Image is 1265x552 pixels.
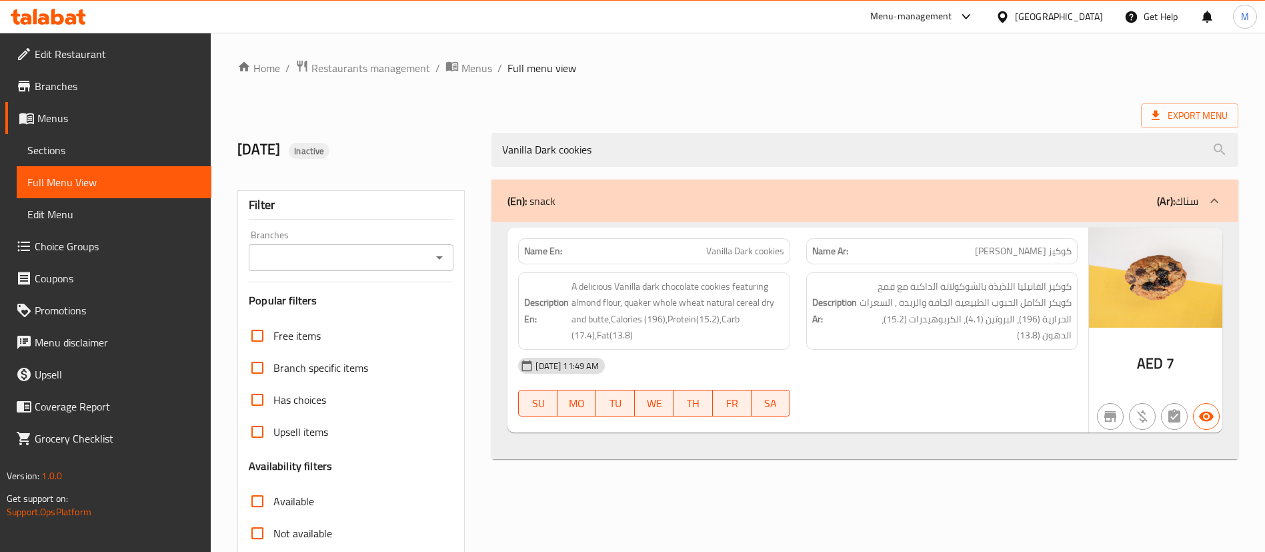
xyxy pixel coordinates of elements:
[557,390,596,417] button: MO
[289,143,329,159] div: Inactive
[17,198,211,230] a: Edit Menu
[273,424,328,440] span: Upsell items
[285,60,290,76] li: /
[430,248,449,267] button: Open
[524,244,562,258] strong: Name En:
[249,191,453,220] div: Filter
[674,390,713,417] button: TH
[237,59,1238,77] nav: breadcrumb
[27,142,201,158] span: Sections
[5,358,211,390] a: Upsell
[860,278,1072,344] span: كوكيز الفانيليا اللذيذة بالشوكولاتة الداكنة مع قمح كويكر الكامل الحبوب الطبيعية الجافة والزبدة , ...
[596,390,635,417] button: TU
[273,392,326,408] span: Has choices
[518,390,557,417] button: SU
[17,166,211,198] a: Full Menu View
[1089,228,1222,328] img: Vanilla_Dark_chocolate_co638955273164598246.jpg
[601,394,629,413] span: TU
[35,366,201,382] span: Upsell
[812,294,857,327] strong: Description Ar:
[35,398,201,415] span: Coverage Report
[635,390,674,417] button: WE
[757,394,785,413] span: SA
[249,293,453,308] h3: Popular filters
[27,206,201,222] span: Edit Menu
[7,490,68,507] span: Get support on:
[273,328,321,344] span: Free items
[5,38,211,70] a: Edit Restaurant
[1193,403,1220,430] button: Available
[273,493,314,509] span: Available
[680,394,708,413] span: TH
[445,59,492,77] a: Menus
[27,174,201,190] span: Full Menu View
[975,244,1072,258] span: كوكيز [PERSON_NAME]
[5,390,211,423] a: Coverage Report
[713,390,752,417] button: FR
[507,60,576,76] span: Full menu view
[1157,191,1175,211] b: (Ar):
[249,459,332,474] h3: Availability filters
[237,140,475,160] h2: [DATE]
[5,423,211,455] a: Grocery Checklist
[640,394,668,413] span: WE
[311,60,430,76] span: Restaurants management
[17,134,211,166] a: Sections
[524,294,569,327] strong: Description En:
[507,191,527,211] b: (En):
[530,360,604,372] span: [DATE] 11:49 AM
[5,294,211,326] a: Promotions
[563,394,591,413] span: MO
[524,394,552,413] span: SU
[5,230,211,262] a: Choice Groups
[5,326,211,358] a: Menu disclaimer
[1137,350,1163,376] span: AED
[35,431,201,447] span: Grocery Checklist
[752,390,790,417] button: SA
[5,262,211,294] a: Coupons
[295,59,430,77] a: Restaurants management
[289,145,329,158] span: Inactive
[507,193,555,209] p: snack
[1152,107,1228,124] span: Export Menu
[41,467,62,485] span: 1.0.0
[35,302,201,318] span: Promotions
[870,9,952,25] div: Menu-management
[1161,403,1188,430] button: Not has choices
[1166,350,1174,376] span: 7
[491,180,1238,222] div: (En): snack(Ar):سناك
[7,467,39,485] span: Version:
[706,244,784,258] span: Vanilla Dark cookies
[273,525,332,541] span: Not available
[5,70,211,102] a: Branches
[461,60,492,76] span: Menus
[273,360,368,376] span: Branch specific items
[1241,9,1249,24] span: M
[237,60,280,76] a: Home
[571,278,784,344] span: A delicious Vanilla dark chocolate cookies featuring almond flour, quaker whole wheat natural cer...
[7,503,91,521] a: Support.OpsPlatform
[1129,403,1156,430] button: Purchased item
[5,102,211,134] a: Menus
[1015,9,1103,24] div: [GEOGRAPHIC_DATA]
[35,238,201,254] span: Choice Groups
[491,222,1238,459] div: (En): snack(Ar):سناك
[497,60,502,76] li: /
[35,270,201,286] span: Coupons
[812,244,848,258] strong: Name Ar:
[35,334,201,350] span: Menu disclaimer
[35,78,201,94] span: Branches
[435,60,440,76] li: /
[1141,103,1238,128] span: Export Menu
[491,133,1238,167] input: search
[718,394,746,413] span: FR
[1097,403,1124,430] button: Not branch specific item
[1157,193,1198,209] p: سناك
[37,110,201,126] span: Menus
[35,46,201,62] span: Edit Restaurant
